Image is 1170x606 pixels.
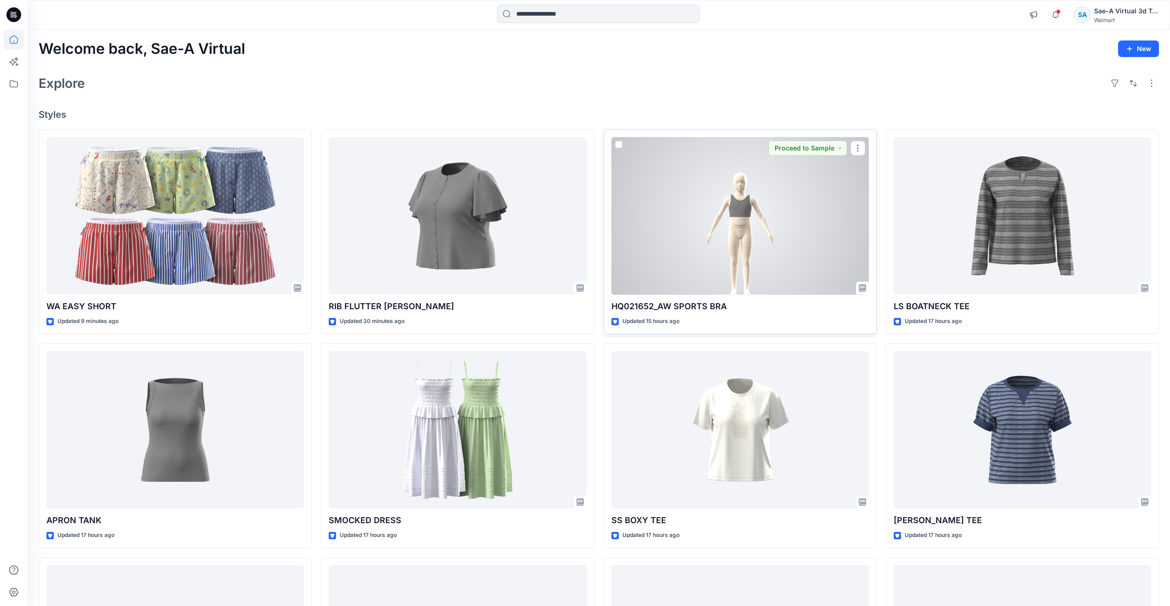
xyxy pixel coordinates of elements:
[57,317,119,326] p: Updated 9 minutes ago
[46,137,304,295] a: WA EASY SHORT
[329,514,586,527] p: SMOCKED DRESS
[611,514,869,527] p: SS BOXY TEE
[329,300,586,313] p: RIB FLUTTER [PERSON_NAME]
[611,351,869,509] a: SS BOXY TEE
[46,351,304,509] a: APRON TANK
[894,351,1151,509] a: SS RINGER TEE
[39,109,1159,120] h4: Styles
[894,514,1151,527] p: [PERSON_NAME] TEE
[1118,40,1159,57] button: New
[57,531,114,540] p: Updated 17 hours ago
[611,300,869,313] p: HQ021652_AW SPORTS BRA
[1094,17,1159,23] div: Walmart
[340,317,405,326] p: Updated 30 minutes ago
[329,137,586,295] a: RIB FLUTTER HENLEY
[1094,6,1159,17] div: Sae-A Virtual 3d Team
[905,317,962,326] p: Updated 17 hours ago
[894,300,1151,313] p: LS BOATNECK TEE
[340,531,397,540] p: Updated 17 hours ago
[46,300,304,313] p: WA EASY SHORT
[622,531,679,540] p: Updated 17 hours ago
[611,137,869,295] a: HQ021652_AW SPORTS BRA
[46,514,304,527] p: APRON TANK
[905,531,962,540] p: Updated 17 hours ago
[622,317,679,326] p: Updated 15 hours ago
[894,137,1151,295] a: LS BOATNECK TEE
[39,76,85,91] h2: Explore
[39,40,245,58] h2: Welcome back, Sae-A Virtual
[329,351,586,509] a: SMOCKED DRESS
[1074,6,1090,23] div: SA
